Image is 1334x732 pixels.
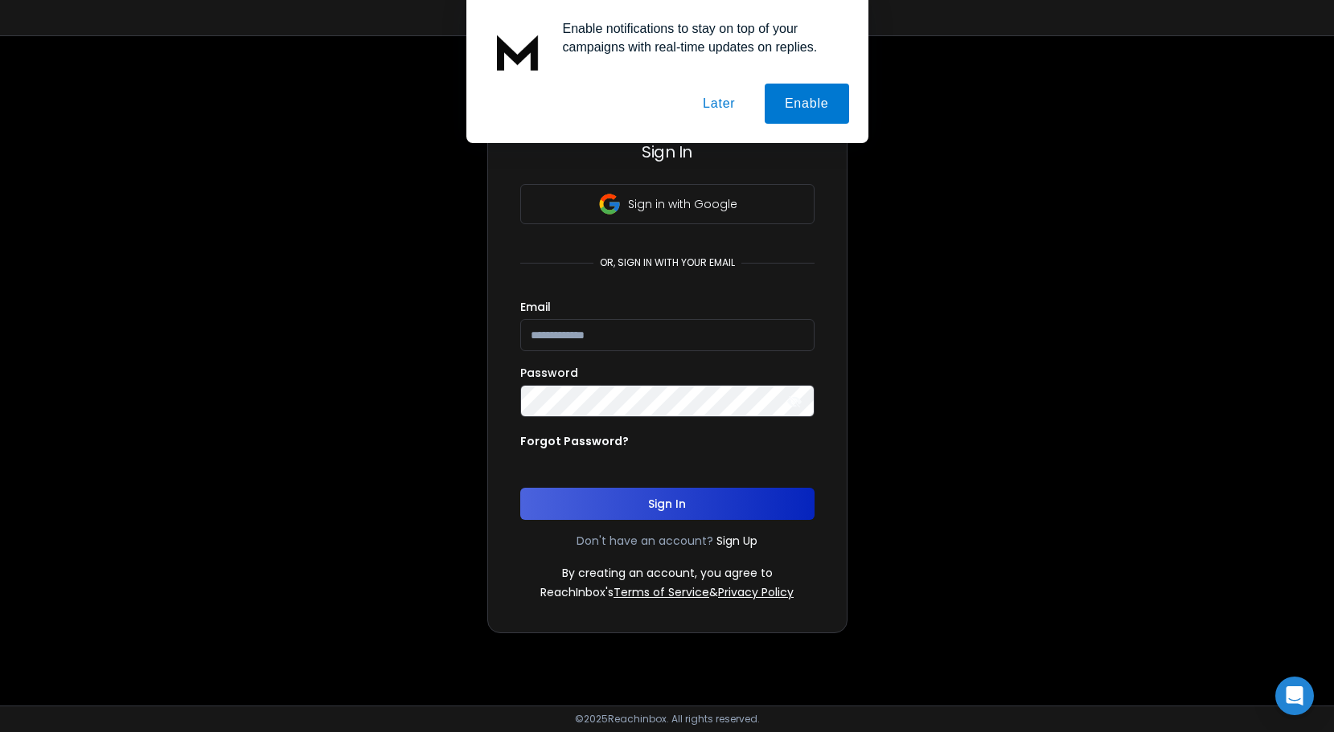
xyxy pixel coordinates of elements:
[765,84,849,124] button: Enable
[520,301,551,313] label: Email
[520,488,815,520] button: Sign In
[520,367,578,378] label: Password
[577,533,713,549] p: Don't have an account?
[716,533,757,549] a: Sign Up
[628,196,737,212] p: Sign in with Google
[614,584,709,600] a: Terms of Service
[683,84,755,124] button: Later
[562,565,773,581] p: By creating an account, you agree to
[593,256,741,269] p: or, sign in with your email
[486,19,550,84] img: notification icon
[550,19,849,56] div: Enable notifications to stay on top of your campaigns with real-time updates on replies.
[520,141,815,163] h3: Sign In
[540,584,794,600] p: ReachInbox's &
[1275,677,1314,715] div: Open Intercom Messenger
[520,433,629,449] p: Forgot Password?
[575,713,760,726] p: © 2025 Reachinbox. All rights reserved.
[718,584,794,600] a: Privacy Policy
[520,184,815,224] button: Sign in with Google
